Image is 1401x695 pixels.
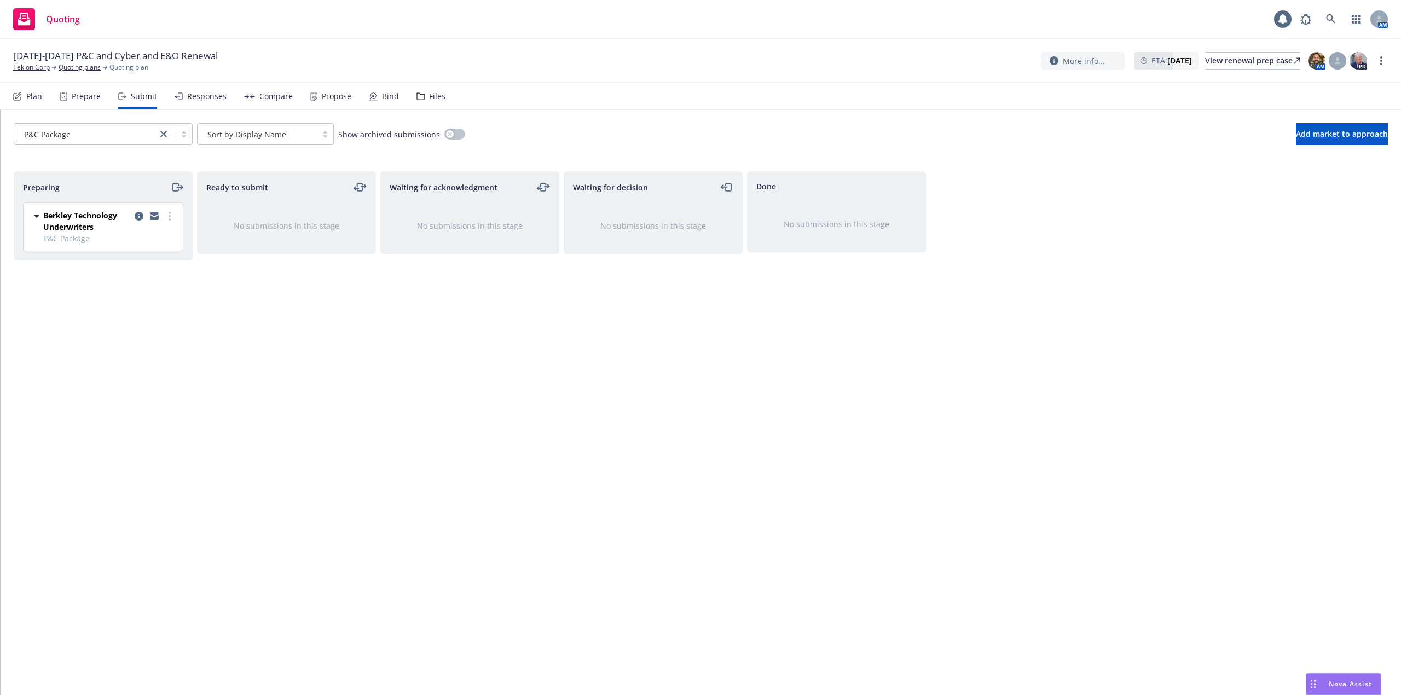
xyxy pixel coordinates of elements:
[1375,54,1388,67] a: more
[187,92,227,101] div: Responses
[157,128,170,141] a: close
[203,129,311,140] span: Sort by Display Name
[398,220,541,231] div: No submissions in this stage
[215,220,358,231] div: No submissions in this stage
[1205,53,1300,69] div: View renewal prep case
[354,181,367,194] a: moveLeftRight
[537,181,550,194] a: moveLeftRight
[1308,52,1325,69] img: photo
[13,62,50,72] a: Tekion Corp
[382,92,399,101] div: Bind
[338,129,440,140] span: Show archived submissions
[765,218,908,230] div: No submissions in this stage
[23,182,60,193] span: Preparing
[13,49,218,62] span: [DATE]-[DATE] P&C and Cyber and E&O Renewal
[43,210,130,233] span: Berkley Technology Underwriters
[1345,8,1367,30] a: Switch app
[1167,55,1192,66] strong: [DATE]
[1151,55,1192,66] span: ETA :
[756,181,776,192] span: Done
[132,210,146,223] a: copy logging email
[46,15,80,24] span: Quoting
[390,182,497,193] span: Waiting for acknowledgment
[1296,129,1388,139] span: Add market to approach
[1350,52,1367,69] img: photo
[148,210,161,223] a: copy logging email
[72,92,101,101] div: Prepare
[1306,674,1320,694] div: Drag to move
[1296,123,1388,145] button: Add market to approach
[1329,679,1372,688] span: Nova Assist
[43,233,176,244] span: P&C Package
[163,210,176,223] a: more
[1295,8,1317,30] a: Report a Bug
[1041,52,1125,70] button: More info...
[1063,55,1105,67] span: More info...
[207,129,286,140] span: Sort by Display Name
[1306,673,1381,695] button: Nova Assist
[582,220,725,231] div: No submissions in this stage
[109,62,148,72] span: Quoting plan
[1205,52,1300,69] a: View renewal prep case
[59,62,101,72] a: Quoting plans
[720,181,733,194] a: moveLeft
[429,92,445,101] div: Files
[1320,8,1342,30] a: Search
[170,181,183,194] a: moveRight
[322,92,351,101] div: Propose
[131,92,157,101] div: Submit
[259,92,293,101] div: Compare
[206,182,268,193] span: Ready to submit
[26,92,42,101] div: Plan
[24,129,71,140] span: P&C Package
[9,4,84,34] a: Quoting
[20,129,152,140] span: P&C Package
[573,182,648,193] span: Waiting for decision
